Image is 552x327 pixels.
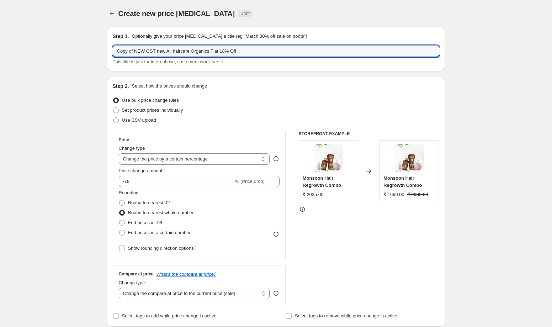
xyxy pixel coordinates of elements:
[128,230,191,235] span: End prices in a certain number
[118,10,235,17] span: Create new price [MEDICAL_DATA]
[119,168,163,173] span: Price change amount
[407,191,428,198] strike: ₹ 2035.00
[122,97,179,103] span: Use bulk price change rules
[303,191,324,198] div: ₹ 2035.00
[113,59,223,64] span: This title is just for internal use, customers won't see it
[128,246,196,251] span: Show rounding direction options?
[132,83,207,90] p: Select how the prices should change
[119,280,145,285] span: Change type
[119,271,154,277] h3: Compare at price
[383,191,404,198] div: ₹ 1669.00
[107,9,117,19] button: Price change jobs
[113,33,129,40] h2: Step 1.
[128,220,163,225] span: End prices in .99
[314,144,343,173] img: Monsoon-Hair-Regrowth-Combo-card-1_80x.jpg
[272,290,280,297] div: help
[119,146,145,151] span: Change type
[303,175,341,188] span: Monsoon Hair Regrowth Combo
[119,137,129,143] h3: Price
[235,179,265,184] span: % (Price drop)
[113,83,129,90] h2: Step 2.
[156,271,217,277] button: What's the compare at price?
[383,175,422,188] span: Monsoon Hair Regrowth Combo
[128,200,171,205] span: Round to nearest .01
[272,155,280,162] div: help
[122,117,156,123] span: Use CSV upload
[119,190,139,195] span: Rounding
[295,313,397,318] span: Select tags to remove while price change is active
[240,11,250,16] span: Draft
[395,144,424,173] img: Monsoon-Hair-Regrowth-Combo-card-1_80x.jpg
[119,176,234,187] input: -15
[299,131,439,137] h6: STOREFRONT EXAMPLE
[128,210,194,215] span: Round to nearest whole number
[122,313,217,318] span: Select tags to add while price change is active
[122,107,183,113] span: Set product prices individually
[113,46,439,57] input: 30% off holiday sale
[132,33,307,40] p: Optionally give your price [MEDICAL_DATA] a title (eg "March 30% off sale on boots")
